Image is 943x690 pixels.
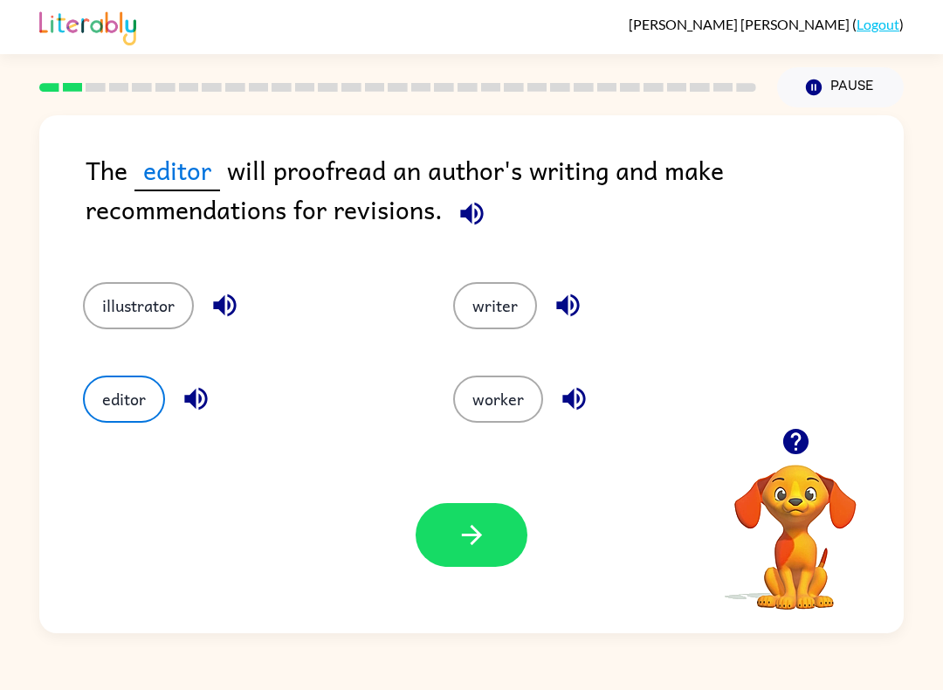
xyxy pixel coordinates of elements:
[453,376,543,423] button: worker
[453,282,537,329] button: writer
[629,16,852,32] span: [PERSON_NAME] [PERSON_NAME]
[86,150,904,247] div: The will proofread an author's writing and make recommendations for revisions.
[708,438,883,612] video: Your browser must support playing .mp4 files to use Literably. Please try using another browser.
[857,16,899,32] a: Logout
[83,282,194,329] button: illustrator
[39,7,136,45] img: Literably
[629,16,904,32] div: ( )
[777,67,904,107] button: Pause
[83,376,165,423] button: editor
[134,150,220,191] span: editor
